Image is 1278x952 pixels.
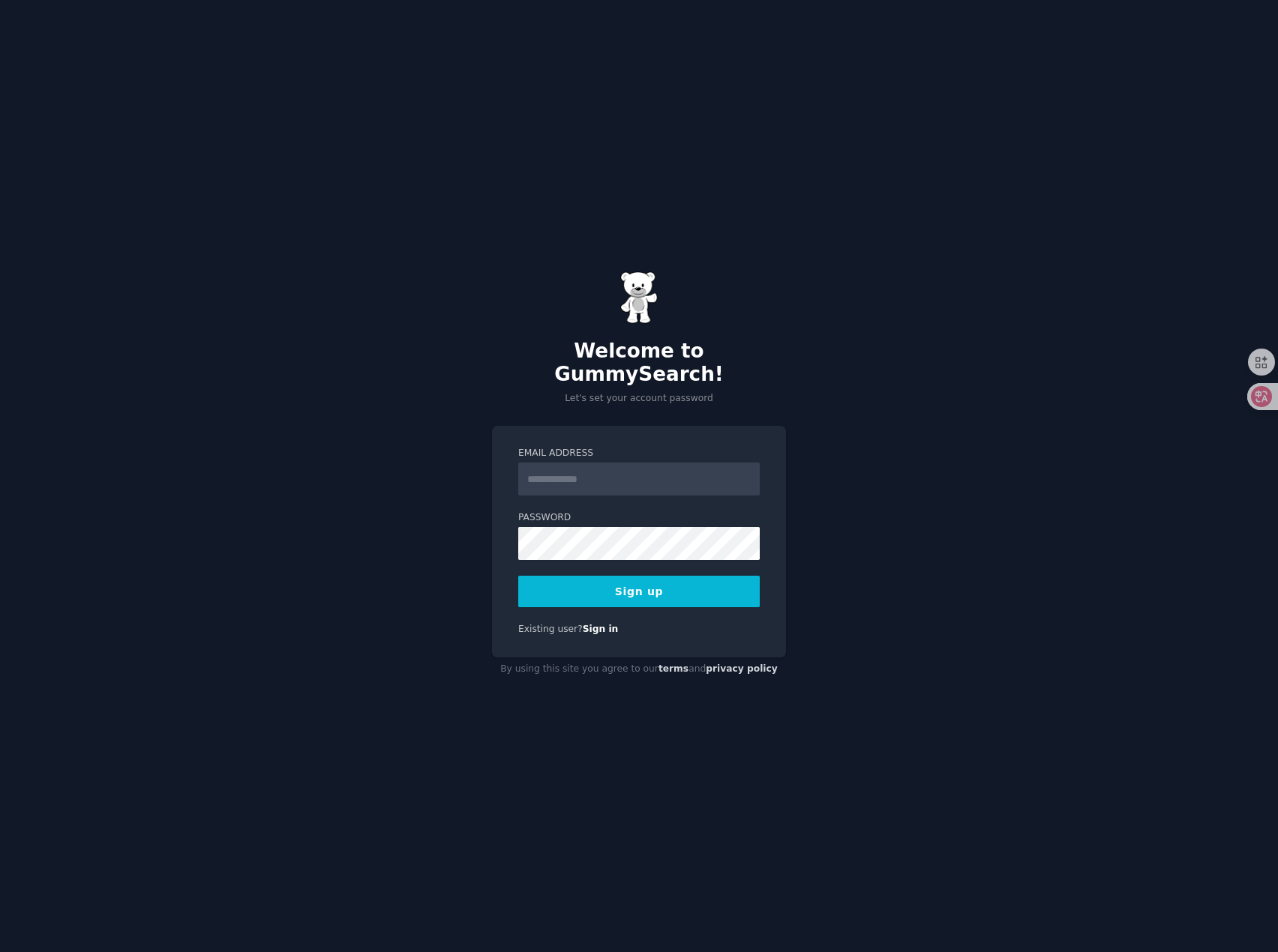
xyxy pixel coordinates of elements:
[518,511,760,525] label: Password
[706,663,778,674] a: privacy policy
[620,271,658,324] img: Gummy Bear
[492,392,786,406] p: Let's set your account password
[492,657,786,681] div: By using this site you agree to our and
[658,663,688,674] a: terms
[518,447,760,460] label: Email Address
[492,340,786,387] h2: Welcome to GummySearch!
[518,624,583,634] span: Existing user?
[583,624,619,634] a: Sign in
[518,576,760,607] button: Sign up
